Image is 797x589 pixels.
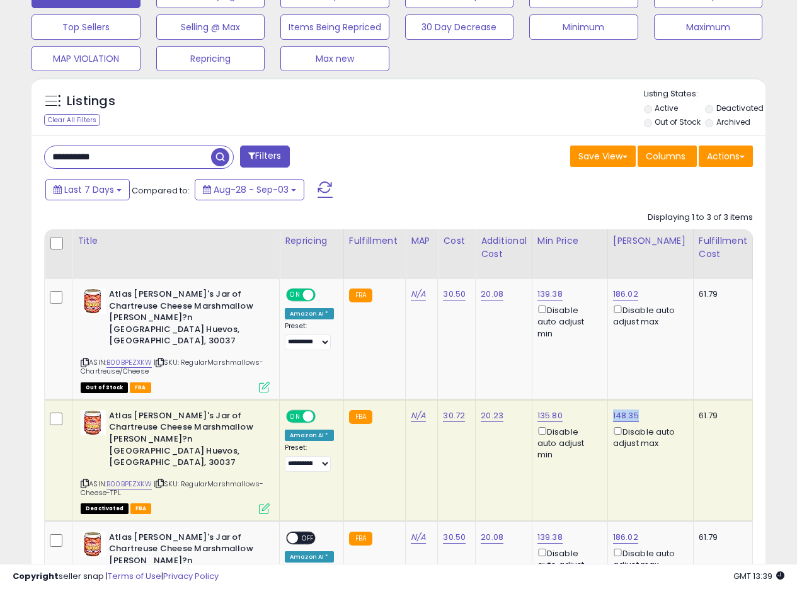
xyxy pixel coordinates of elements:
a: 135.80 [537,409,563,422]
span: All listings that are currently out of stock and unavailable for purchase on Amazon [81,382,128,393]
div: Amazon AI * [285,430,334,441]
div: Title [77,234,274,248]
a: 20.08 [481,288,503,300]
button: Maximum [654,14,763,40]
span: All listings that are unavailable for purchase on Amazon for any reason other than out-of-stock [81,503,129,514]
span: | SKU: RegularMarshmallows-Chartreuse/Cheese [81,357,264,376]
div: 61.79 [699,289,743,300]
span: FBA [130,382,151,393]
label: Deactivated [716,103,764,113]
a: B00BPEZXKW [106,479,152,489]
div: [PERSON_NAME] [613,234,688,248]
button: Repricing [156,46,265,71]
a: B00BPEZXKW [106,357,152,368]
div: Disable auto adjust min [537,546,598,583]
a: N/A [411,409,426,422]
div: Fulfillment [349,234,400,248]
div: Amazon AI * [285,551,334,563]
a: N/A [411,531,426,544]
span: Compared to: [132,185,190,197]
button: Last 7 Days [45,179,130,200]
b: Atlas [PERSON_NAME]'s Jar of Chartreuse Cheese Marshmallow [PERSON_NAME]?n [GEOGRAPHIC_DATA] Huev... [109,289,262,350]
small: FBA [349,410,372,424]
div: Displaying 1 to 3 of 3 items [648,212,753,224]
label: Active [655,103,678,113]
a: 186.02 [613,531,638,544]
button: Top Sellers [32,14,140,40]
div: Disable auto adjust max [613,303,684,328]
div: seller snap | | [13,571,219,583]
div: 61.79 [699,532,743,543]
div: Preset: [285,322,334,350]
span: ON [287,290,303,300]
div: Clear All Filters [44,114,100,126]
div: Min Price [537,234,602,248]
b: Atlas [PERSON_NAME]'s Jar of Chartreuse Cheese Marshmallow [PERSON_NAME]?n [GEOGRAPHIC_DATA] Huev... [109,410,262,472]
span: OFF [314,411,334,421]
button: Save View [570,146,636,167]
div: Disable auto adjust min [537,303,598,340]
div: 61.79 [699,410,743,421]
strong: Copyright [13,570,59,582]
span: Aug-28 - Sep-03 [214,183,289,196]
div: ASIN: [81,410,270,513]
a: 30.72 [443,409,465,422]
span: OFF [314,290,334,300]
div: Disable auto adjust max [613,425,684,449]
div: Disable auto adjust max [613,546,684,571]
div: Disable auto adjust min [537,425,598,461]
span: OFF [298,532,318,543]
button: MAP VIOLATION [32,46,140,71]
a: 139.38 [537,288,563,300]
div: Repricing [285,234,338,248]
small: FBA [349,289,372,302]
a: 30.50 [443,288,466,300]
div: Fulfillment Cost [699,234,747,261]
button: Columns [638,146,697,167]
a: Terms of Use [108,570,161,582]
span: 2025-09-11 13:39 GMT [733,570,784,582]
a: 20.08 [481,531,503,544]
button: Aug-28 - Sep-03 [195,179,304,200]
span: ON [287,411,303,421]
button: Selling @ Max [156,14,265,40]
button: 30 Day Decrease [405,14,514,40]
div: Amazon AI * [285,308,334,319]
div: ASIN: [81,289,270,391]
span: FBA [130,503,152,514]
button: Filters [240,146,289,168]
div: MAP [411,234,432,248]
button: Actions [699,146,753,167]
img: 51KQDcWY14L._SL40_.jpg [81,532,106,557]
span: Last 7 Days [64,183,114,196]
a: 139.38 [537,531,563,544]
a: 30.50 [443,531,466,544]
h5: Listings [67,93,115,110]
div: Preset: [285,443,334,472]
a: 148.35 [613,409,639,422]
img: 51KQDcWY14L._SL40_.jpg [81,289,106,314]
label: Archived [716,117,750,127]
a: 20.23 [481,409,503,422]
a: Privacy Policy [163,570,219,582]
div: Cost [443,234,470,248]
img: 51KQDcWY14L._SL40_.jpg [81,410,106,435]
button: Minimum [529,14,638,40]
button: Max new [280,46,389,71]
div: Additional Cost [481,234,527,261]
p: Listing States: [644,88,765,100]
small: FBA [349,532,372,546]
span: | SKU: RegularMarshmallows-Cheese-TPL [81,479,264,498]
a: N/A [411,288,426,300]
button: Items Being Repriced [280,14,389,40]
a: 186.02 [613,288,638,300]
span: Columns [646,150,685,163]
label: Out of Stock [655,117,701,127]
